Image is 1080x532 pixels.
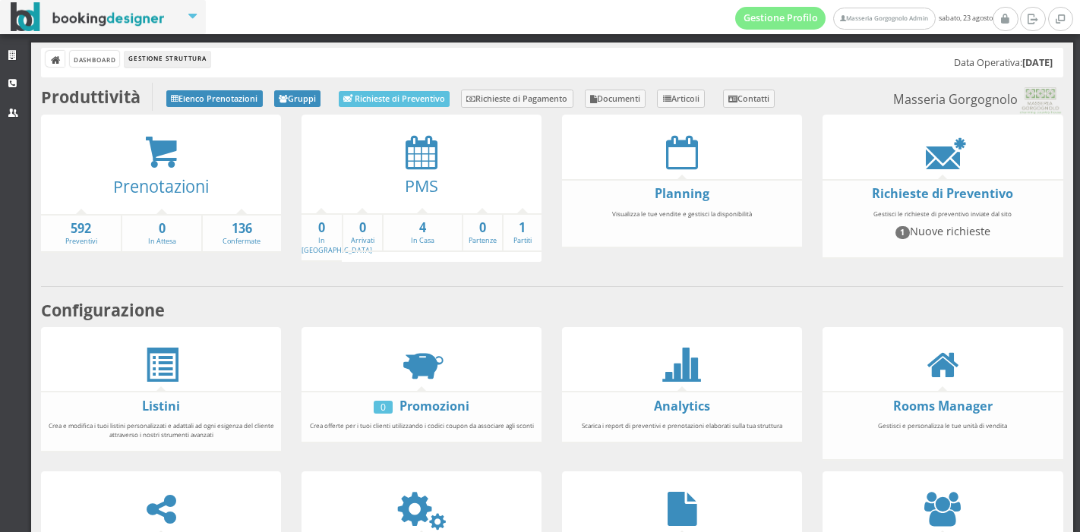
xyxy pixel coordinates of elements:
[735,7,826,30] a: Gestione Profilo
[823,203,1063,253] div: Gestisci le richieste di preventivo inviate dal sito
[954,57,1053,68] h5: Data Operativa:
[41,299,165,321] b: Configurazione
[399,398,469,414] a: Promozioni
[113,175,209,197] a: Prenotazioni
[585,90,646,108] a: Documenti
[203,220,281,238] strong: 136
[829,225,1056,238] h4: Nuove richieste
[723,90,775,108] a: Contatti
[872,185,1013,202] a: Richieste di Preventivo
[384,219,462,237] strong: 4
[384,219,462,246] a: 4In Casa
[461,90,573,108] a: Richieste di Pagamento
[1022,56,1053,69] b: [DATE]
[893,87,1063,115] small: Masseria Gorgognolo
[274,90,321,107] a: Gruppi
[122,220,201,238] strong: 0
[41,220,121,238] strong: 592
[833,8,935,30] a: Masseria Gorgognolo Admin
[122,220,201,247] a: 0In Attesa
[562,203,802,243] div: Visualizza le tue vendite e gestisci la disponibilità
[1018,87,1063,115] img: 0603869b585f11eeb13b0a069e529790.png
[343,219,382,237] strong: 0
[504,219,542,246] a: 1Partiti
[463,219,502,237] strong: 0
[203,220,281,247] a: 136Confermate
[657,90,705,108] a: Articoli
[339,91,450,107] a: Richieste di Preventivo
[142,398,180,414] a: Listini
[562,414,802,437] div: Scarica i report di preventivi e prenotazioni elaborati sulla tua struttura
[735,7,993,30] span: sabato, 23 agosto
[166,90,263,107] a: Elenco Prenotazioni
[655,185,709,202] a: Planning
[343,219,382,246] a: 0Arrivati
[405,175,438,197] a: PMS
[302,414,542,437] div: Crea offerte per i tuoi clienti utilizzando i codici coupon da associare agli sconti
[504,219,542,237] strong: 1
[823,414,1063,455] div: Gestisci e personalizza le tue unità di vendita
[463,219,502,246] a: 0Partenze
[41,86,141,108] b: Produttività
[893,398,993,414] a: Rooms Manager
[654,398,710,414] a: Analytics
[374,401,393,414] div: 0
[895,226,911,238] span: 1
[302,219,342,237] strong: 0
[302,219,372,255] a: 0In [GEOGRAPHIC_DATA]
[125,51,210,68] li: Gestione Struttura
[41,220,121,247] a: 592Preventivi
[41,414,281,445] div: Crea e modifica i tuoi listini personalizzati e adattali ad ogni esigenza del cliente attraverso ...
[70,51,119,67] a: Dashboard
[11,2,165,32] img: BookingDesigner.com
